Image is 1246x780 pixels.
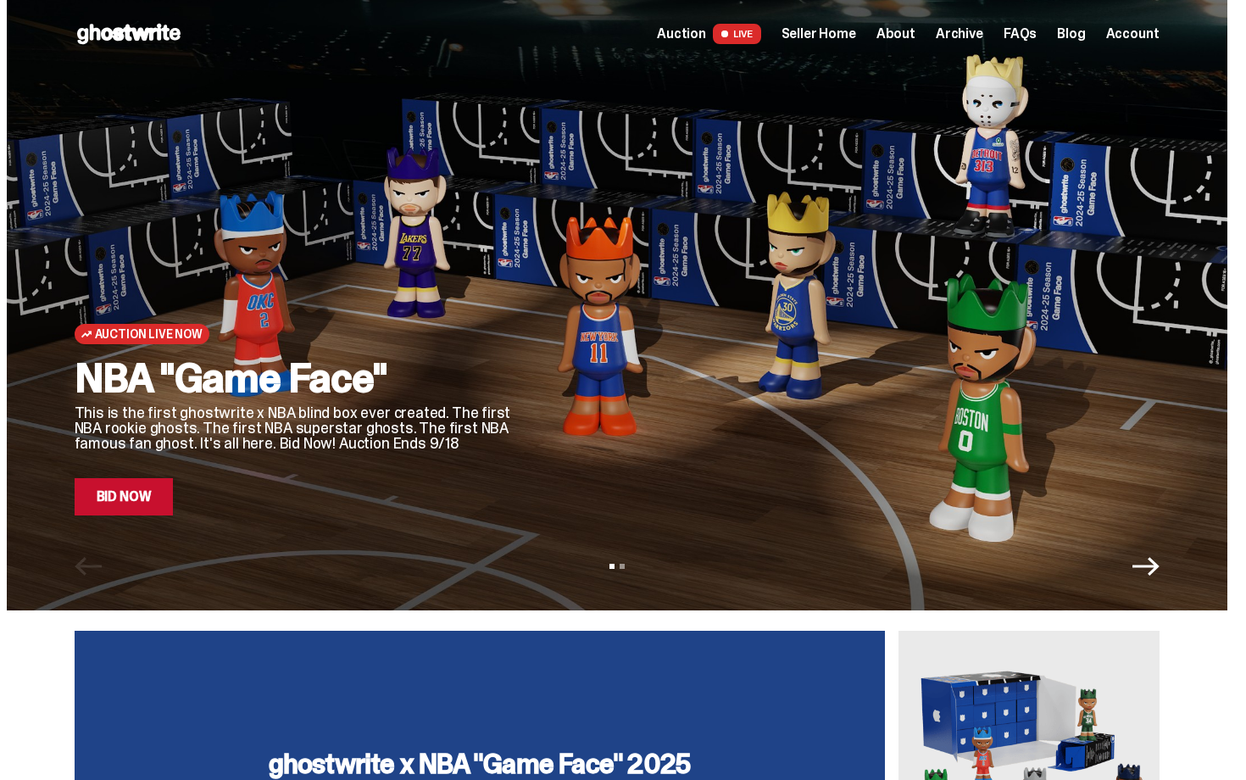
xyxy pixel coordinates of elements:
a: Archive [936,27,983,41]
p: This is the first ghostwrite x NBA blind box ever created. The first NBA rookie ghosts. The first... [75,405,515,451]
a: Blog [1057,27,1085,41]
a: Bid Now [75,478,174,515]
span: Auction Live Now [95,327,203,341]
button: Next [1132,553,1160,580]
button: View slide 1 [609,564,615,569]
a: About [876,27,915,41]
span: Auction [657,27,706,41]
a: Auction LIVE [657,24,760,44]
h2: NBA "Game Face" [75,358,515,398]
button: View slide 2 [620,564,625,569]
a: FAQs [1004,27,1037,41]
h3: ghostwrite x NBA "Game Face" 2025 [269,750,691,777]
a: Seller Home [782,27,856,41]
span: LIVE [713,24,761,44]
a: Account [1106,27,1160,41]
